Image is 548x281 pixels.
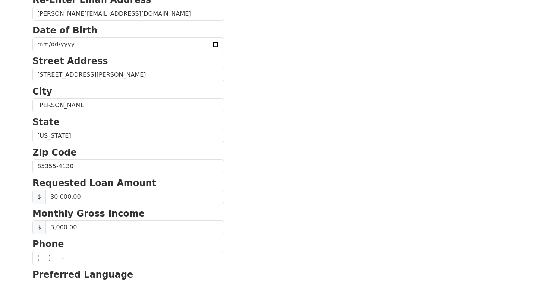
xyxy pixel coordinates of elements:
input: (___) ___-____ [32,251,224,265]
strong: City [32,86,52,97]
input: Requested Loan Amount [45,190,224,204]
strong: Requested Loan Amount [32,178,156,188]
input: Re-Enter Email Address [32,7,224,21]
input: City [32,98,224,112]
input: Street Address [32,68,224,82]
strong: Zip Code [32,147,77,158]
span: $ [32,220,46,234]
strong: Date of Birth [32,25,97,36]
p: Monthly Gross Income [32,207,224,220]
strong: State [32,117,60,127]
span: $ [32,190,46,204]
strong: Phone [32,239,64,249]
input: 0.00 [45,220,224,234]
strong: Preferred Language [32,269,133,280]
strong: Street Address [32,56,108,66]
input: Zip Code [32,159,224,173]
